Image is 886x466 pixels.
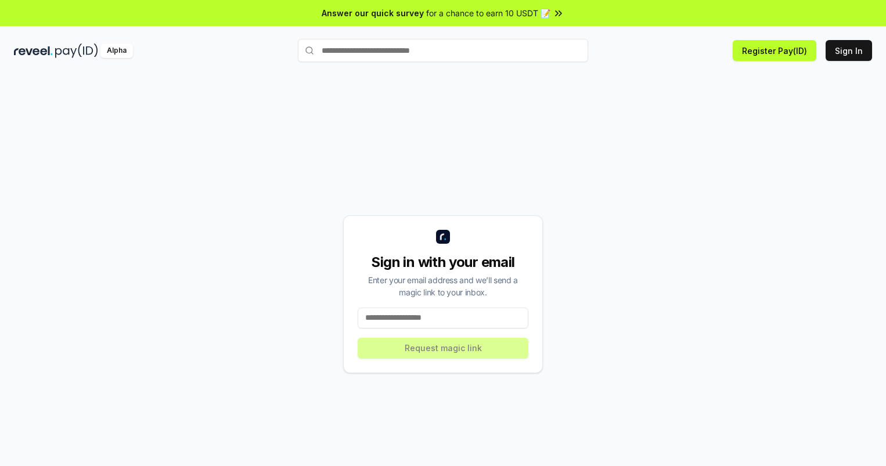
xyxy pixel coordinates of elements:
span: for a chance to earn 10 USDT 📝 [426,7,550,19]
div: Alpha [100,44,133,58]
div: Enter your email address and we’ll send a magic link to your inbox. [358,274,528,298]
span: Answer our quick survey [322,7,424,19]
img: reveel_dark [14,44,53,58]
div: Sign in with your email [358,253,528,272]
img: logo_small [436,230,450,244]
button: Sign In [826,40,872,61]
button: Register Pay(ID) [733,40,816,61]
img: pay_id [55,44,98,58]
